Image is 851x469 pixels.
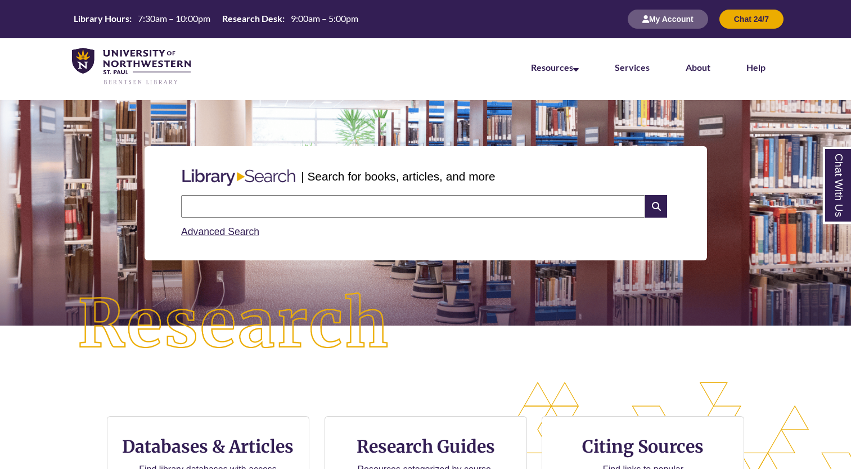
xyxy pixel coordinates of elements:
[116,436,300,457] h3: Databases & Articles
[615,62,650,73] a: Services
[177,165,301,191] img: Libary Search
[301,168,495,185] p: | Search for books, articles, and more
[719,14,784,24] a: Chat 24/7
[628,14,708,24] a: My Account
[218,12,286,25] th: Research Desk:
[746,62,766,73] a: Help
[291,13,358,24] span: 9:00am – 5:00pm
[181,226,259,237] a: Advanced Search
[628,10,708,29] button: My Account
[686,62,710,73] a: About
[575,436,712,457] h3: Citing Sources
[43,258,426,391] img: Research
[531,62,579,73] a: Resources
[719,10,784,29] button: Chat 24/7
[645,195,667,218] i: Search
[72,48,191,85] img: UNWSP Library Logo
[69,12,363,25] table: Hours Today
[69,12,133,25] th: Library Hours:
[138,13,210,24] span: 7:30am – 10:00pm
[334,436,517,457] h3: Research Guides
[69,12,363,26] a: Hours Today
